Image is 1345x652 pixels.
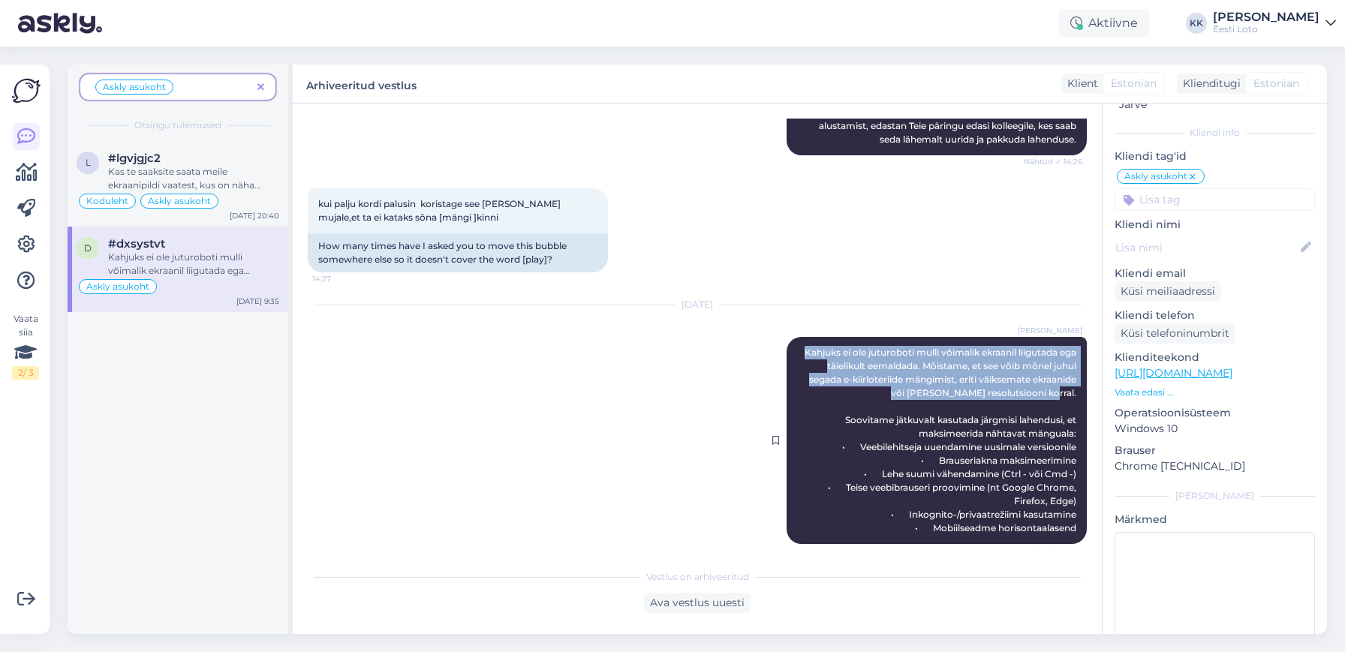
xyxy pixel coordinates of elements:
span: Nähtud ✓ 14:26 [1024,156,1082,167]
a: [PERSON_NAME]Eesti Loto [1213,11,1336,35]
div: Küsi meiliaadressi [1115,281,1221,302]
img: Askly Logo [12,77,41,105]
a: [URL][DOMAIN_NAME] [1115,366,1232,380]
span: Vestlus on arhiveeritud [646,570,749,584]
span: Koduleht [86,197,128,206]
span: Estonian [1111,76,1157,92]
span: Estonian [1253,76,1299,92]
div: [DATE] [308,298,1087,311]
div: Eesti Loto [1213,23,1319,35]
span: Askly asukoht [86,282,149,291]
div: Kas te saaksite saata meile ekraanipildi vaatest, kus on näha kuidas jutumulli asukoht segab e-ki... [108,165,279,192]
span: [PERSON_NAME] [1018,325,1082,336]
div: Klienditugi [1177,76,1241,92]
input: Lisa nimi [1115,239,1298,256]
input: Lisa tag [1115,188,1315,211]
p: Kliendi telefon [1115,308,1315,323]
p: Windows 10 [1115,421,1315,437]
span: Kahjuks ei ole juturoboti mulli võimalik ekraanil liigutada ega täielikult eemaldada. Mõistame, e... [805,347,1079,533]
div: Kliendi info [1115,126,1315,140]
div: Klient [1061,76,1098,92]
span: kui palju kordi palusin koristage see [PERSON_NAME] mujale,et ta ei kataks sõna [mängi ]kinni [318,198,563,223]
span: Askly asukoht [148,197,211,206]
span: #dxsystvt [108,237,165,251]
span: Nähtud ✓ 9:35 [1026,545,1082,556]
div: KK [1186,13,1207,34]
div: Ava vestlus uuesti [644,593,751,613]
p: Kliendi tag'id [1115,149,1315,164]
p: Klienditeekond [1115,350,1315,365]
div: Vaata siia [12,312,39,380]
p: Operatsioonisüsteem [1115,405,1315,421]
span: d [84,242,92,254]
span: #lgvjgjc2 [108,152,161,165]
p: Kliendi email [1115,266,1315,281]
div: [PERSON_NAME] [1213,11,1319,23]
div: Küsi telefoninumbrit [1115,323,1235,344]
span: l [86,157,91,168]
div: 2 / 3 [12,366,39,380]
label: Arhiveeritud vestlus [306,74,417,94]
div: [PERSON_NAME] [1115,489,1315,503]
div: [DATE] 9:35 [236,296,279,307]
span: Otsingu tulemused [134,119,221,132]
p: Brauser [1115,443,1315,458]
span: Askly asukoht [103,83,166,92]
span: Askly asukoht [1124,172,1187,181]
p: Chrome [TECHNICAL_ID] [1115,458,1315,474]
div: How many times have I asked you to move this bubble somewhere else so it doesn't cover the word [... [308,233,608,272]
div: [DATE] 20:40 [230,210,279,221]
span: 14:27 [312,273,369,284]
div: Aktiivne [1058,10,1150,37]
p: Vaata edasi ... [1115,386,1315,399]
p: Märkmed [1115,512,1315,527]
div: Kahjuks ei ole juturoboti mulli võimalik ekraanil liigutada ega täielikult eemaldada. Mõistame, e... [108,251,279,278]
p: Kliendi nimi [1115,217,1315,233]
